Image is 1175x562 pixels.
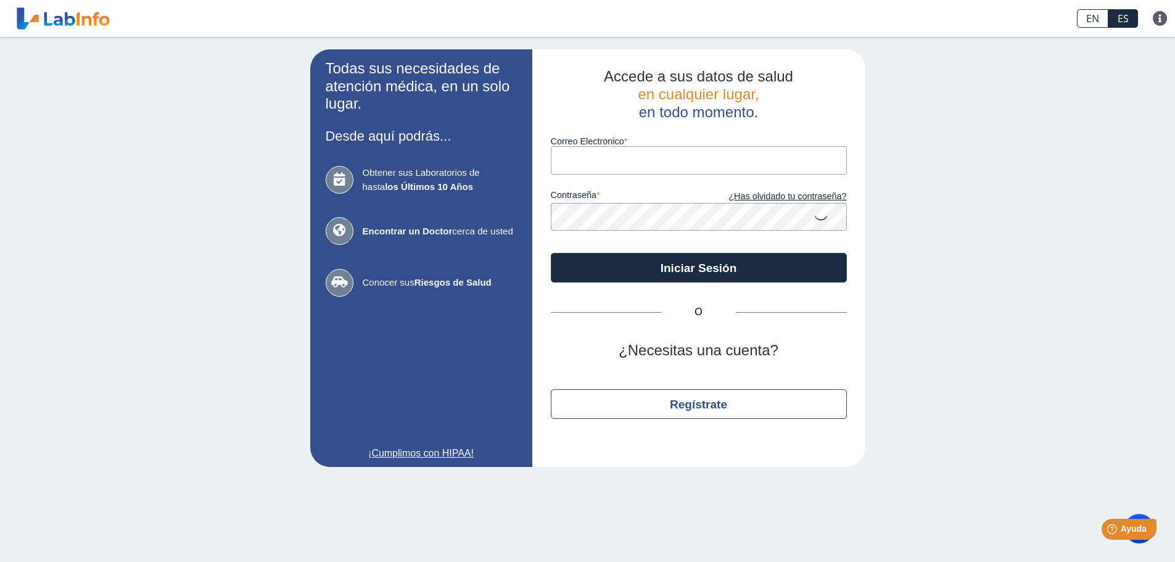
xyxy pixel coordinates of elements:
span: en cualquier lugar, [638,86,759,102]
button: Regístrate [551,389,847,419]
h2: Todas sus necesidades de atención médica, en un solo lugar. [326,60,517,113]
h2: ¿Necesitas una cuenta? [551,342,847,360]
span: Accede a sus datos de salud [604,68,793,85]
a: EN [1077,9,1108,28]
span: Obtener sus Laboratorios de hasta [363,166,517,194]
span: en todo momento. [639,104,758,120]
span: O [662,305,736,320]
b: los Últimos 10 Años [385,181,473,192]
span: cerca de usted [363,225,517,239]
a: ¡Cumplimos con HIPAA! [326,446,517,461]
button: Iniciar Sesión [551,253,847,283]
a: ES [1108,9,1138,28]
a: ¿Has olvidado tu contraseña? [699,190,847,204]
span: Conocer sus [363,276,517,290]
b: Riesgos de Salud [414,277,492,287]
iframe: Help widget launcher [1065,514,1161,548]
b: Encontrar un Doctor [363,226,453,236]
h3: Desde aquí podrás... [326,128,517,144]
label: Correo Electronico [551,136,847,146]
label: contraseña [551,190,699,204]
